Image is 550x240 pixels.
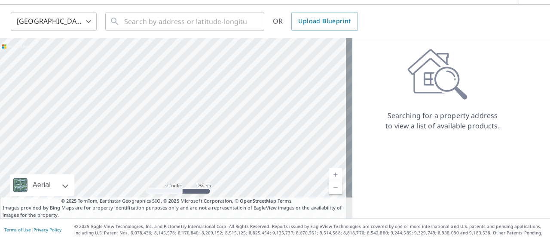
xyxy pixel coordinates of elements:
input: Search by address or latitude-longitude [124,9,247,33]
div: Aerial [30,174,53,196]
a: Upload Blueprint [291,12,357,31]
p: © 2025 Eagle View Technologies, Inc. and Pictometry International Corp. All Rights Reserved. Repo... [74,223,546,236]
a: Privacy Policy [34,227,61,233]
a: Current Level 5, Zoom Out [329,181,342,194]
div: OR [273,12,358,31]
div: [GEOGRAPHIC_DATA] [11,9,97,33]
span: © 2025 TomTom, Earthstar Geographics SIO, © 2025 Microsoft Corporation, © [61,197,292,205]
div: Aerial [10,174,74,196]
a: Terms [278,197,292,204]
p: Searching for a property address to view a list of available products. [385,110,500,131]
a: Current Level 5, Zoom In [329,168,342,181]
a: OpenStreetMap [240,197,276,204]
a: Terms of Use [4,227,31,233]
p: | [4,227,61,232]
span: Upload Blueprint [298,16,351,27]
